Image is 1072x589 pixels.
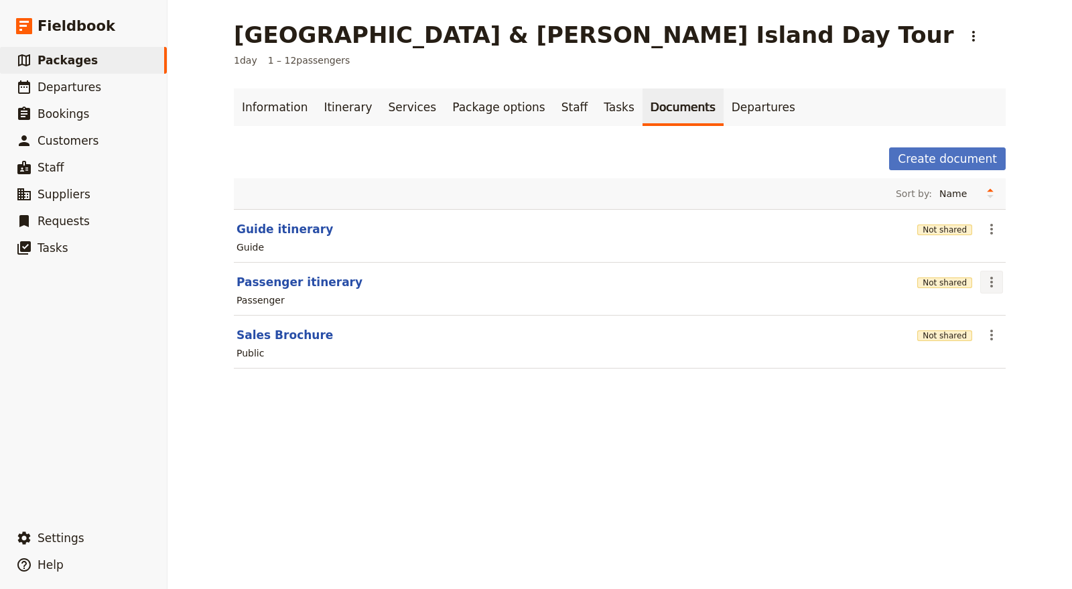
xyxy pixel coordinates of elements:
span: Bookings [38,107,89,121]
button: Guide itinerary [237,221,333,237]
a: Itinerary [316,88,380,126]
a: Departures [724,88,803,126]
span: 1 day [234,54,257,67]
button: Change sort direction [980,184,1000,204]
span: Packages [38,54,98,67]
div: Passenger [237,293,285,307]
span: Requests [38,214,90,228]
span: Suppliers [38,188,90,201]
a: Documents [643,88,724,126]
span: Fieldbook [38,16,115,36]
span: Departures [38,80,101,94]
h1: [GEOGRAPHIC_DATA] & [PERSON_NAME] Island Day Tour [234,21,954,48]
button: Sales Brochure [237,327,333,343]
span: Help [38,558,64,572]
span: Settings [38,531,84,545]
span: 1 – 12 passengers [268,54,350,67]
span: Staff [38,161,64,174]
div: Guide [237,241,264,254]
button: Actions [980,271,1003,293]
button: Not shared [917,277,972,288]
select: Sort by: [933,184,980,204]
div: Public [237,346,264,360]
a: Package options [444,88,553,126]
span: Tasks [38,241,68,255]
button: Actions [962,25,985,48]
a: Information [234,88,316,126]
button: Not shared [917,330,972,341]
button: Create document [889,147,1006,170]
button: Passenger itinerary [237,274,362,290]
a: Tasks [596,88,643,126]
span: Customers [38,134,98,147]
button: Actions [980,218,1003,241]
button: Not shared [917,224,972,235]
a: Services [381,88,445,126]
button: Actions [980,324,1003,346]
span: Sort by: [896,187,932,200]
a: Staff [553,88,596,126]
